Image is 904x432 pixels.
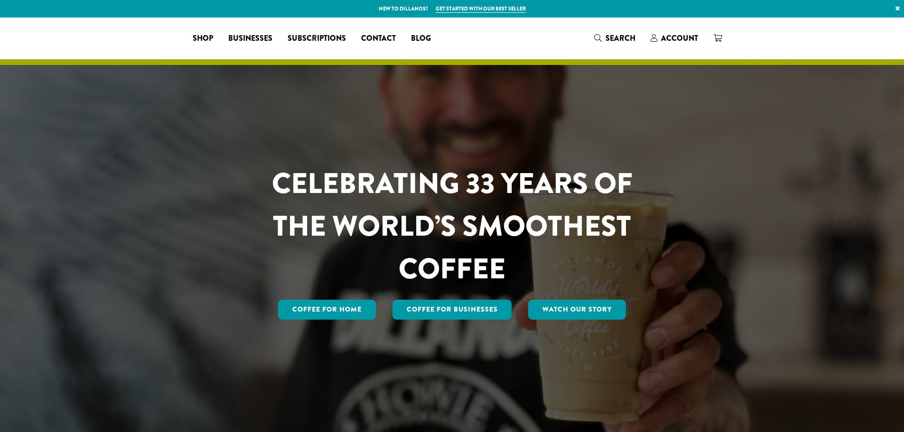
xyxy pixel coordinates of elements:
span: Contact [361,33,396,45]
span: Search [606,33,635,44]
span: Blog [411,33,431,45]
span: Shop [193,33,213,45]
a: Search [587,30,643,46]
h1: CELEBRATING 33 YEARS OF THE WORLD’S SMOOTHEST COFFEE [244,162,661,290]
a: Watch Our Story [528,300,626,320]
span: Subscriptions [288,33,346,45]
a: Get started with our best seller [436,5,526,13]
span: Businesses [228,33,272,45]
a: Shop [185,31,221,46]
a: Coffee for Home [278,300,376,320]
span: Account [661,33,698,44]
a: Coffee For Businesses [392,300,512,320]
